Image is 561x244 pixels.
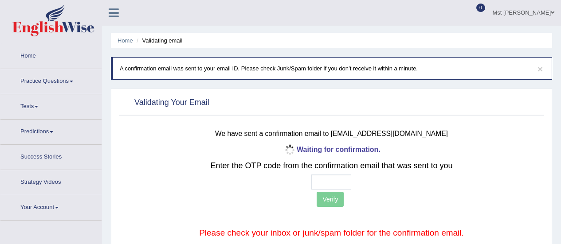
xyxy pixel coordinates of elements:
[118,37,133,44] a: Home
[0,44,102,66] a: Home
[215,130,448,137] small: We have sent a confirmation email to [EMAIL_ADDRESS][DOMAIN_NAME]
[282,143,297,157] img: icon-progress-circle-small.gif
[157,162,506,170] h2: Enter the OTP code from the confirmation email that was sent to you
[0,195,102,217] a: Your Account
[0,120,102,142] a: Predictions
[282,146,381,153] b: Waiting for confirmation.
[111,57,552,80] div: A confirmation email was sent to your email ID. Please check Junk/Spam folder if you don’t receiv...
[157,227,506,239] p: Please check your inbox or junk/spam folder for the confirmation email.
[0,170,102,192] a: Strategy Videos
[0,94,102,116] a: Tests
[134,36,182,45] li: Validating email
[0,69,102,91] a: Practice Questions
[0,145,102,167] a: Success Stories
[121,96,209,109] h2: Validating Your Email
[537,64,543,74] button: ×
[476,4,485,12] span: 0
